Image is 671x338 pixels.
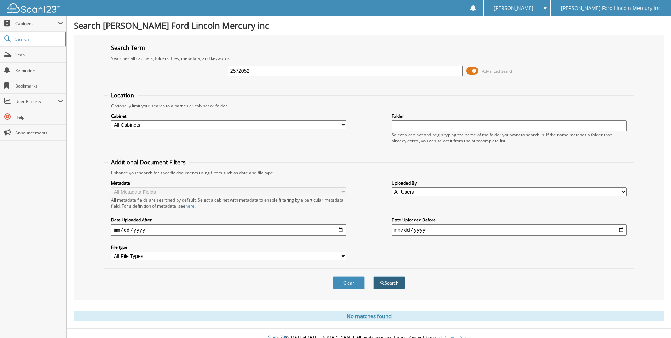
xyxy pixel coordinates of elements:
[15,21,58,27] span: Cabinets
[373,276,405,289] button: Search
[392,180,627,186] label: Uploaded By
[111,244,346,250] label: File type
[494,6,533,10] span: [PERSON_NAME]
[15,114,63,120] span: Help
[185,203,195,209] a: here
[392,217,627,223] label: Date Uploaded Before
[636,304,671,338] iframe: Chat Widget
[111,217,346,223] label: Date Uploaded After
[15,98,58,105] span: User Reports
[7,3,60,13] img: scan123-logo-white.svg
[482,68,514,74] span: Advanced Search
[392,132,627,144] div: Select a cabinet and begin typing the name of the folder you want to search in. If the name match...
[392,224,627,236] input: end
[74,19,664,31] h1: Search [PERSON_NAME] Ford Lincoln Mercury inc
[108,158,189,166] legend: Additional Document Filters
[108,44,149,52] legend: Search Term
[392,113,627,119] label: Folder
[15,36,62,42] span: Search
[108,103,630,109] div: Optionally limit your search to a particular cabinet or folder
[15,130,63,136] span: Announcements
[111,197,346,209] div: All metadata fields are searched by default. Select a cabinet with metadata to enable filtering b...
[111,180,346,186] label: Metadata
[74,311,664,321] div: No matches found
[111,224,346,236] input: start
[15,52,63,58] span: Scan
[111,113,346,119] label: Cabinet
[108,55,630,61] div: Searches all cabinets, folders, files, metadata, and keywords
[15,83,63,89] span: Bookmarks
[15,67,63,73] span: Reminders
[108,91,138,99] legend: Location
[561,6,661,10] span: [PERSON_NAME] Ford Lincoln Mercury inc
[333,276,365,289] button: Clear
[108,170,630,176] div: Enhance your search for specific documents using filters such as date and file type.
